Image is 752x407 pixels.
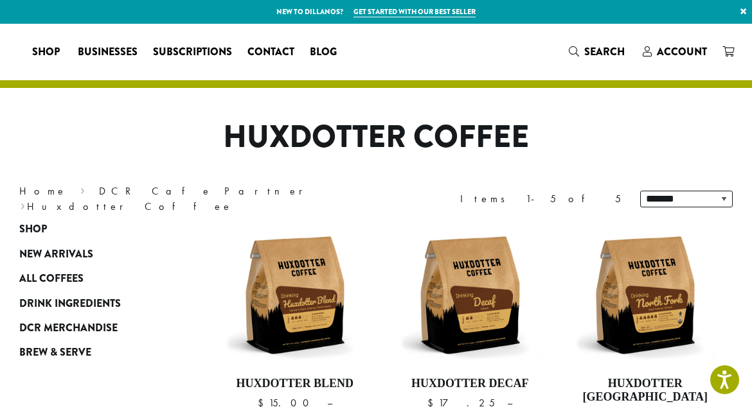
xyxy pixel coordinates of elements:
span: › [21,195,25,214]
h4: Huxdotter Decaf [398,377,541,391]
nav: Breadcrumb [19,184,357,214]
h4: Huxdotter Blend [224,377,366,391]
span: Subscriptions [153,44,232,60]
a: DCR Merchandise [19,316,169,340]
a: Brew & Serve [19,340,169,365]
a: DCR Cafe Partner [99,184,312,198]
span: Account [657,44,707,59]
span: Drink Ingredients [19,296,121,312]
a: Home [19,184,67,198]
span: Shop [32,44,60,60]
img: Huxdotter-Coffee-Decaf-12oz-Web.jpg [398,223,541,366]
img: Huxdotter-Coffee-Huxdotter-Blend-12oz-Web.jpg [223,223,366,366]
h4: Huxdotter [GEOGRAPHIC_DATA] [573,377,716,404]
span: Brew & Serve [19,345,91,361]
div: Items 1-5 of 5 [460,191,621,207]
span: Businesses [78,44,138,60]
a: All Coffees [19,266,169,291]
a: Get started with our best seller [354,6,476,17]
span: Shop [19,221,47,238]
a: Shop [24,42,70,62]
a: New Arrivals [19,242,169,266]
a: Shop [19,217,169,241]
span: DCR Merchandise [19,320,118,336]
span: New Arrivals [19,247,93,263]
span: All Coffees [19,271,84,287]
span: › [80,179,85,199]
span: Contact [247,44,294,60]
a: Drink Ingredients [19,291,169,315]
img: Huxdotter-Coffee-North-Fork-12oz-Web.jpg [573,223,716,366]
span: Blog [310,44,337,60]
h1: Huxdotter Coffee [10,119,742,156]
a: Search [561,41,635,62]
span: Search [584,44,625,59]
